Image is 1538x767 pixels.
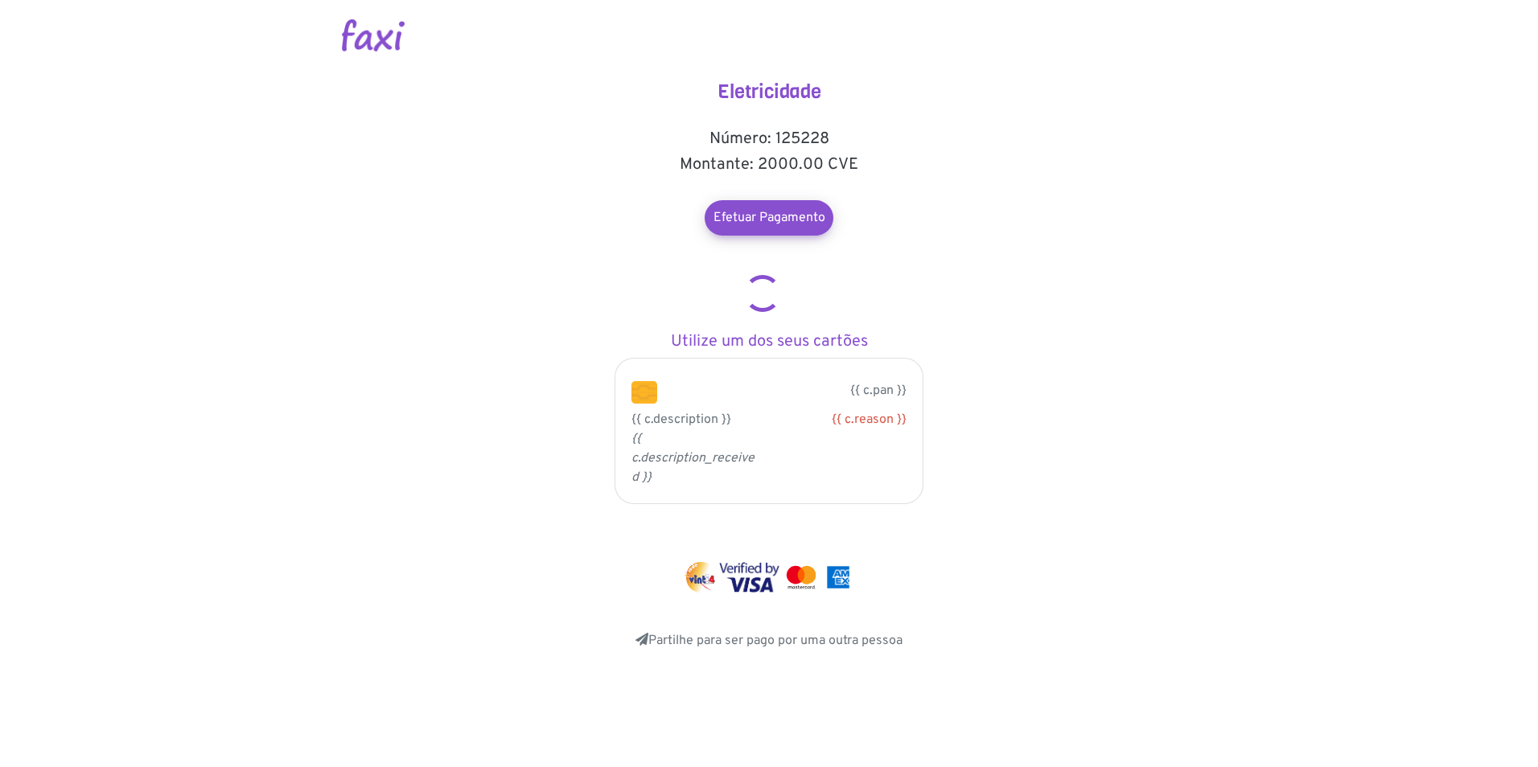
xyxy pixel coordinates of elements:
h5: Utilize um dos seus cartões [608,332,930,351]
img: chip.png [631,381,657,404]
a: Partilhe para ser pago por uma outra pessoa [635,633,903,649]
img: visa [719,562,779,593]
p: {{ c.pan }} [681,381,907,400]
a: Efetuar Pagamento [705,200,833,236]
i: {{ c.description_received }} [631,431,755,486]
span: {{ c.description }} [631,412,731,428]
h5: Montante: 2000.00 CVE [608,155,930,174]
img: vinti4 [685,562,717,593]
h5: Número: 125228 [608,129,930,149]
img: mastercard [823,562,853,593]
div: {{ c.reason }} [781,410,907,429]
img: mastercard [783,562,820,593]
h4: Eletricidade [608,80,930,104]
